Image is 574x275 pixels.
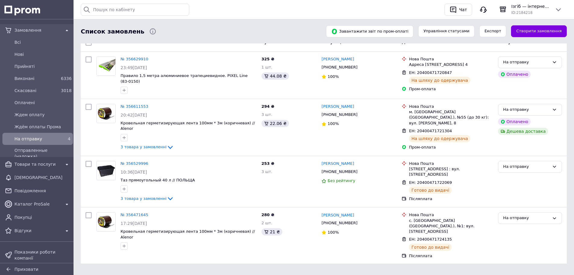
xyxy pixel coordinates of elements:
[498,118,531,125] div: Оплачено
[96,212,116,232] a: Фото товару
[262,213,274,217] span: 280 ₴
[14,161,61,167] span: Товари та послуги
[121,145,167,149] span: 3 товара у замовленні
[458,5,468,14] div: Чат
[97,213,115,231] img: Фото товару
[121,196,167,201] span: 3 товара у замовленні
[409,196,493,202] div: Післяплата
[479,25,507,37] button: Експорт
[409,135,470,142] div: На шляху до одержувача
[14,75,58,82] span: Виконані
[262,169,272,174] span: 3 шт.
[14,63,71,69] span: Прийняті
[121,196,174,201] a: 3 товара у замовленні
[121,213,148,217] a: № 356471645
[61,88,72,93] span: 3018
[262,161,274,166] span: 253 ₴
[511,3,550,9] span: Ізгіб — інтернет-магазин інструменту та розхідних матеріалів для виробництва.
[14,174,71,181] span: [DEMOGRAPHIC_DATA]
[326,25,413,37] button: Завантажити звіт по пром-оплаті
[121,178,195,182] a: Таз прямоугольный 40 л // ПОЛЬЩА
[97,57,115,75] img: Фото товару
[262,112,272,117] span: 3 шт.
[322,112,357,117] span: [PHONE_NUMBER]
[409,145,493,150] div: Пром-оплата
[14,147,71,159] span: Отправленные (наложка)
[409,180,452,185] span: ЕН: 20400471722069
[511,11,532,15] span: ID: 2184218
[328,230,339,235] span: 100%
[14,228,61,234] span: Відгуки
[503,107,550,113] div: На отправку
[14,188,71,194] span: Повідомлення
[503,215,550,221] div: На отправку
[14,112,71,118] span: Ждем оплату
[14,201,61,207] span: Каталог ProSale
[96,161,116,180] a: Фото товару
[322,104,354,110] a: [PERSON_NAME]
[328,121,339,126] span: 100%
[262,104,274,109] span: 294 ₴
[121,113,147,117] span: 20:42[DATE]
[121,65,147,70] span: 23:49[DATE]
[121,104,148,109] a: № 356611553
[503,59,550,66] div: На отправку
[322,161,354,167] a: [PERSON_NAME]
[409,253,493,259] div: Післяплата
[503,164,550,170] div: На отправку
[511,25,567,37] a: Створити замовлення
[14,214,71,220] span: Покупці
[262,72,289,80] div: 44.08 ₴
[409,237,452,241] span: ЕН: 20400471724135
[418,25,475,37] button: Управління статусами
[328,178,355,183] span: Без рейтингу
[322,221,357,225] span: [PHONE_NUMBER]
[14,249,71,261] span: Показники роботи компанії
[97,104,115,123] img: Фото товару
[96,56,116,76] a: Фото товару
[409,166,493,177] div: [STREET_ADDRESS] : вул. [STREET_ADDRESS]
[409,77,470,84] div: На шляху до одержувача
[409,56,493,62] div: Нова Пошта
[81,27,144,36] span: Список замовлень
[262,65,272,69] span: 1 шт.
[409,129,452,133] span: ЕН: 20400471721304
[409,187,452,194] div: Готово до видачі
[409,218,493,235] div: с. [GEOGRAPHIC_DATA] ([GEOGRAPHIC_DATA].), №1: вул. [STREET_ADDRESS]
[14,136,58,142] span: На отправку
[322,213,354,218] a: [PERSON_NAME]
[444,4,472,16] button: Чат
[14,267,38,272] span: Приховати
[322,169,357,174] span: [PHONE_NUMBER]
[97,164,115,178] img: Фото товару
[14,100,71,106] span: Оплачені
[14,27,61,33] span: Замовлення
[328,74,339,79] span: 100%
[14,39,71,45] span: Всi
[121,121,255,131] a: Кровельная герметизирующая лента 100мм * 3м (коричневая) // Alenor
[262,57,274,61] span: 325 ₴
[14,51,71,57] span: Нові
[14,88,58,94] span: Скасовані
[409,70,452,75] span: ЕН: 20400471720847
[409,104,493,109] div: Нова Пошта
[121,221,147,226] span: 17:29[DATE]
[96,104,116,123] a: Фото товару
[498,128,548,135] div: Дешева доставка
[262,221,272,225] span: 2 шт.
[409,244,452,251] div: Готово до видачі
[262,228,282,235] div: 21 ₴
[121,161,148,166] a: № 356529996
[121,170,147,174] span: 10:36[DATE]
[498,71,531,78] div: Оплачено
[262,120,289,127] div: 22.06 ₴
[121,57,148,61] a: № 356629910
[409,62,493,67] div: Адреса [STREET_ADDRESS] 4
[409,161,493,166] div: Нова Пошта
[322,56,354,62] a: [PERSON_NAME]
[121,145,174,149] a: 3 товара у замовленні
[121,229,255,239] a: Кровельная герметизирующая лента 100мм * 3м (коричневая) // Alenor
[81,4,189,16] input: Пошук по кабінету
